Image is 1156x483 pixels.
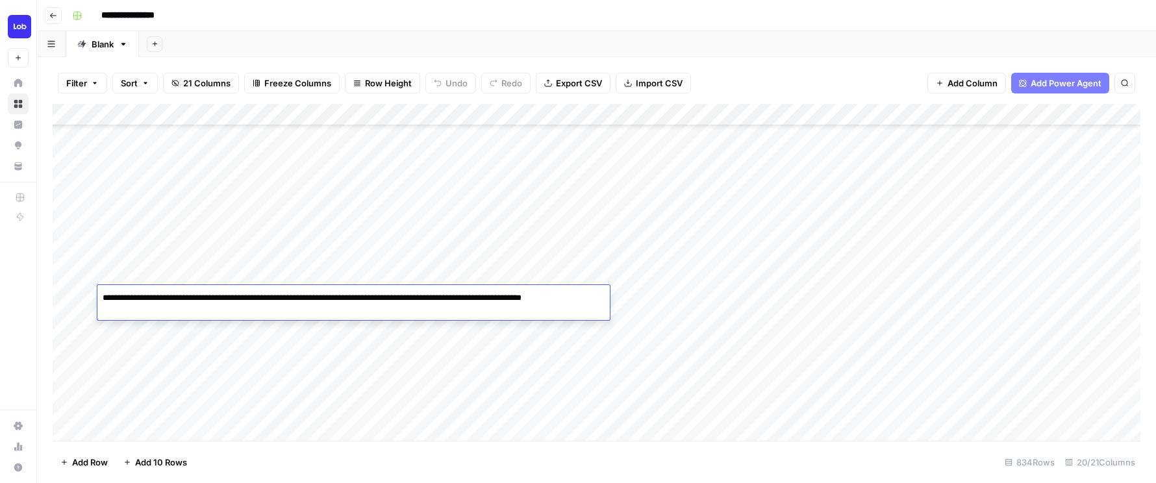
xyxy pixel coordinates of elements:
[58,73,107,93] button: Filter
[183,77,231,90] span: 21 Columns
[425,73,476,93] button: Undo
[92,38,114,51] div: Blank
[8,415,29,436] a: Settings
[66,77,87,90] span: Filter
[948,77,998,90] span: Add Column
[8,114,29,135] a: Insights
[8,73,29,93] a: Home
[121,77,138,90] span: Sort
[536,73,610,93] button: Export CSV
[8,457,29,478] button: Help + Support
[927,73,1006,93] button: Add Column
[112,73,158,93] button: Sort
[8,436,29,457] a: Usage
[8,156,29,177] a: Your Data
[365,77,412,90] span: Row Height
[8,15,31,38] img: Lob Logo
[636,77,683,90] span: Import CSV
[345,73,420,93] button: Row Height
[8,135,29,156] a: Opportunities
[999,452,1060,473] div: 834 Rows
[53,452,116,473] button: Add Row
[1011,73,1109,93] button: Add Power Agent
[446,77,468,90] span: Undo
[244,73,340,93] button: Freeze Columns
[1031,77,1101,90] span: Add Power Agent
[264,77,331,90] span: Freeze Columns
[135,456,187,469] span: Add 10 Rows
[616,73,691,93] button: Import CSV
[8,10,29,43] button: Workspace: Lob
[501,77,522,90] span: Redo
[116,452,195,473] button: Add 10 Rows
[481,73,531,93] button: Redo
[72,456,108,469] span: Add Row
[556,77,602,90] span: Export CSV
[163,73,239,93] button: 21 Columns
[1060,452,1140,473] div: 20/21 Columns
[8,93,29,114] a: Browse
[66,31,139,57] a: Blank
